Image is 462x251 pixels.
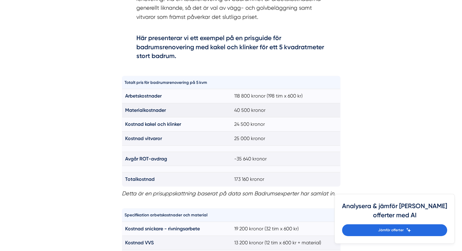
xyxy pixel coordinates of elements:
h4: Analysera & jämför [PERSON_NAME] offerter med AI [342,201,447,224]
em: Detta är en prisuppskattning baserat på data som Badrumsexperter har samlat in. [122,190,335,197]
strong: Kostnad VVS [125,240,154,246]
strong: Kostnad kakel och klinker [125,121,181,127]
td: 19 200 kronor (32 tim x 600 kr) [231,222,341,236]
h4: Här presenterar vi ett exempel på en prisguide för badrumsrenovering med kakel och klinker för et... [136,33,326,62]
td: 40 500 kronor [231,103,341,117]
strong: Kostnad vitvaror [125,136,162,141]
td: 25 000 kronor [231,131,341,145]
td: -35 640 kronor [231,152,341,166]
strong: Arbetskostnader [125,93,162,99]
td: 173 160 kronor [231,172,341,186]
strong: Avgår ROT-avdrag [125,156,167,162]
strong: Kostnad snickare - rivningsarbete [125,226,200,232]
strong: Materialkostnader [125,107,166,113]
td: 13 200 kronor (12 tim x 600 kr + material) [231,236,341,250]
td: 118 800 kronor (198 tim x 600 kr) [231,89,341,103]
th: Totalt pris för badrumsrenovering på 5 kvm [122,76,231,89]
a: Jämför offerter [342,224,447,236]
span: Jämför offerter [378,227,404,233]
td: 24 500 kronor [231,117,341,131]
th: Specifikation arbetskostnader och material [122,208,231,222]
strong: Totalkostnad [125,176,155,182]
